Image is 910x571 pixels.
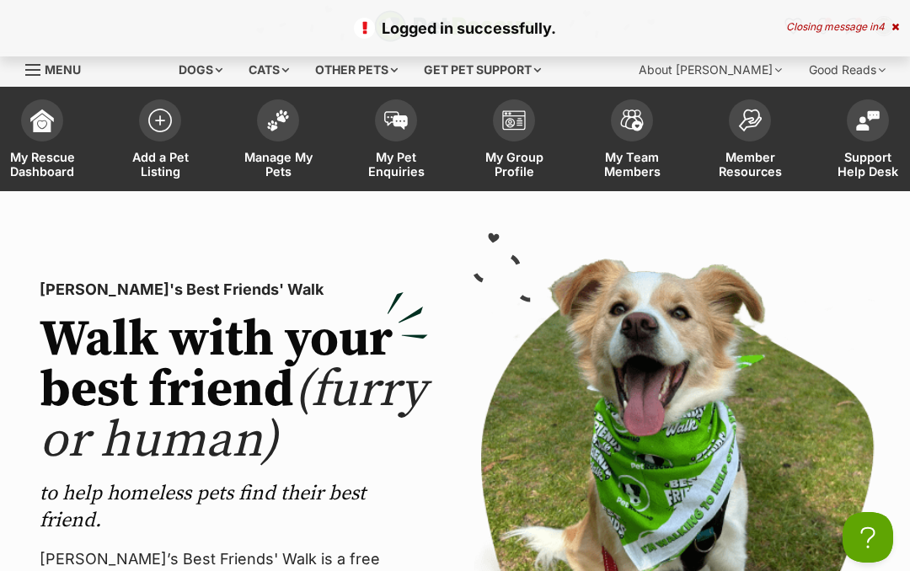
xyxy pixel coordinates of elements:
[45,62,81,77] span: Menu
[240,150,316,179] span: Manage My Pets
[455,91,573,191] a: My Group Profile
[40,480,428,534] p: to help homeless pets find their best friend.
[266,109,290,131] img: manage-my-pets-icon-02211641906a0b7f246fdf0571729dbe1e7629f14944591b6c1af311fb30b64b.svg
[337,91,455,191] a: My Pet Enquiries
[122,150,198,179] span: Add a Pet Listing
[358,150,434,179] span: My Pet Enquiries
[712,150,788,179] span: Member Resources
[843,512,893,563] iframe: Help Scout Beacon - Open
[594,150,670,179] span: My Team Members
[40,278,428,302] p: [PERSON_NAME]'s Best Friends' Walk
[502,110,526,131] img: group-profile-icon-3fa3cf56718a62981997c0bc7e787c4b2cf8bcc04b72c1350f741eb67cf2f40e.svg
[219,91,337,191] a: Manage My Pets
[627,53,794,87] div: About [PERSON_NAME]
[40,359,426,472] span: (furry or human)
[101,91,219,191] a: Add a Pet Listing
[738,109,762,131] img: member-resources-icon-8e73f808a243e03378d46382f2149f9095a855e16c252ad45f914b54edf8863c.svg
[797,53,897,87] div: Good Reads
[167,53,234,87] div: Dogs
[691,91,809,191] a: Member Resources
[573,91,691,191] a: My Team Members
[830,150,906,179] span: Support Help Desk
[25,53,93,83] a: Menu
[384,111,408,130] img: pet-enquiries-icon-7e3ad2cf08bfb03b45e93fb7055b45f3efa6380592205ae92323e6603595dc1f.svg
[412,53,553,87] div: Get pet support
[620,109,644,131] img: team-members-icon-5396bd8760b3fe7c0b43da4ab00e1e3bb1a5d9ba89233759b79545d2d3fc5d0d.svg
[856,110,880,131] img: help-desk-icon-fdf02630f3aa405de69fd3d07c3f3aa587a6932b1a1747fa1d2bba05be0121f9.svg
[4,150,80,179] span: My Rescue Dashboard
[237,53,301,87] div: Cats
[148,109,172,132] img: add-pet-listing-icon-0afa8454b4691262ce3f59096e99ab1cd57d4a30225e0717b998d2c9b9846f56.svg
[30,109,54,132] img: dashboard-icon-eb2f2d2d3e046f16d808141f083e7271f6b2e854fb5c12c21221c1fb7104beca.svg
[476,150,552,179] span: My Group Profile
[303,53,409,87] div: Other pets
[40,315,428,467] h2: Walk with your best friend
